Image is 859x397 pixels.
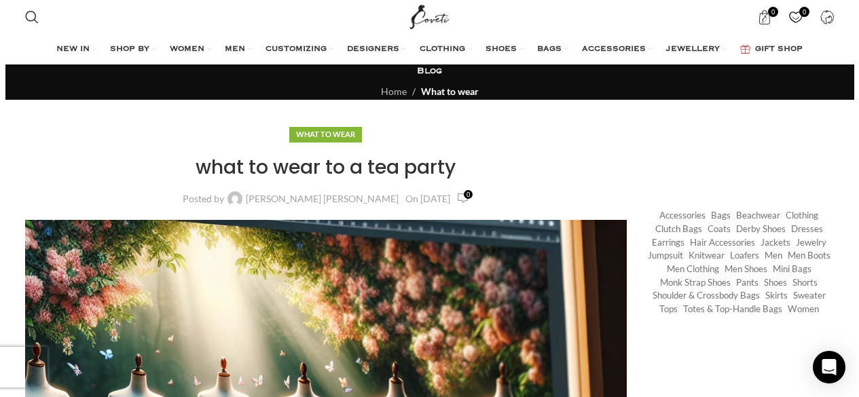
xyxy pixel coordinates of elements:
a: Jackets (1,158 items) [761,236,790,249]
a: Skirts (1,010 items) [765,289,788,302]
span: 0 [799,7,809,17]
span: JEWELLERY [666,44,720,55]
a: Earrings (185 items) [652,236,684,249]
span: SHOES [486,44,517,55]
a: Shorts (296 items) [792,276,818,289]
span: NEW IN [56,44,90,55]
a: Site logo [407,10,452,22]
span: CLOTHING [420,44,465,55]
a: Pants (1,320 items) [736,276,759,289]
a: Men Boots (296 items) [788,249,830,262]
time: On [DATE] [405,193,450,204]
a: Search [18,3,45,31]
span: DESIGNERS [347,44,399,55]
a: SHOES [486,36,524,63]
a: What to wear [296,130,355,138]
a: SHOP BY [110,36,156,63]
span: Posted by [183,194,224,204]
span: ACCESSORIES [582,44,646,55]
a: Bags (1,747 items) [711,209,731,222]
img: author-avatar [227,191,242,206]
a: Men Shoes (1,372 items) [725,263,767,276]
a: Clothing (18,086 items) [786,209,818,222]
a: Hair Accessories (245 items) [690,236,755,249]
a: 0 [751,3,779,31]
a: Home [381,86,407,97]
span: 0 [768,7,778,17]
a: BAGS [537,36,568,63]
a: Shoulder & Crossbody Bags (673 items) [653,289,760,302]
span: CUSTOMIZING [266,44,327,55]
a: WOMEN [170,36,211,63]
a: Derby shoes (233 items) [736,223,786,235]
span: 0 [464,190,473,199]
div: My Wishlist [782,3,810,31]
div: Open Intercom Messenger [813,351,845,383]
a: DESIGNERS [347,36,406,63]
a: Dresses (9,461 items) [791,223,823,235]
a: Tops (2,860 items) [659,303,678,316]
a: Men Clothing (418 items) [667,263,719,276]
a: ACCESSORIES [582,36,653,63]
a: Sweater (241 items) [793,289,826,302]
a: CLOTHING [420,36,472,63]
a: Men (1,906 items) [765,249,782,262]
a: What to wear [421,86,479,97]
a: 0 [457,191,469,206]
span: BAGS [537,44,562,55]
span: WOMEN [170,44,204,55]
a: Coats (414 items) [708,223,731,235]
a: Knitwear (472 items) [689,249,725,262]
a: Jewelry (409 items) [796,236,826,249]
a: 0 [782,3,810,31]
span: SHOP BY [110,44,149,55]
a: GIFT SHOP [740,36,803,63]
span: GIFT SHOP [755,44,803,55]
a: Clutch Bags (155 items) [655,223,702,235]
a: JEWELLERY [666,36,727,63]
a: [PERSON_NAME] [PERSON_NAME] [246,194,399,204]
a: Women (21,346 items) [788,303,819,316]
div: Main navigation [18,36,841,63]
a: Mini Bags (369 items) [773,263,811,276]
a: Accessories (745 items) [659,209,706,222]
img: GiftBag [740,45,750,54]
h3: Blog [417,65,442,77]
a: Totes & Top-Handle Bags (361 items) [683,303,782,316]
a: MEN [225,36,252,63]
h1: what to wear to a tea party [25,154,627,181]
a: CUSTOMIZING [266,36,333,63]
a: Jumpsuit (154 items) [648,249,683,262]
a: Monk strap shoes (262 items) [660,276,731,289]
a: Loafers (193 items) [730,249,759,262]
a: NEW IN [56,36,96,63]
a: Shoes (294 items) [764,276,787,289]
span: MEN [225,44,245,55]
a: Beachwear (451 items) [736,209,780,222]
